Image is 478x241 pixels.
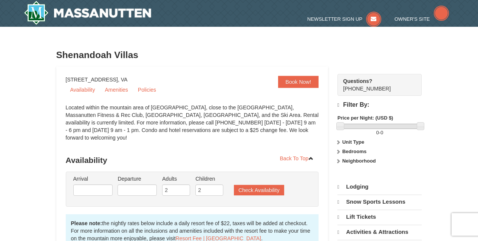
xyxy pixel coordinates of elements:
[71,220,102,226] strong: Please note:
[66,104,319,149] div: Located within the mountain area of [GEOGRAPHIC_DATA], close to the [GEOGRAPHIC_DATA], Massanutte...
[66,84,100,95] a: Availability
[56,48,422,63] h3: Shenandoah Villas
[337,210,422,224] a: Lift Tickets
[24,1,152,25] img: Massanutten Resort Logo
[307,16,362,22] span: Newsletter Sign Up
[118,175,157,183] label: Departure
[342,139,364,145] strong: Unit Type
[234,185,284,195] button: Check Availability
[133,84,161,95] a: Policies
[73,175,113,183] label: Arrival
[337,225,422,239] a: Activities & Attractions
[307,16,381,22] a: Newsletter Sign Up
[342,158,376,164] strong: Neighborhood
[337,129,422,137] label: -
[337,180,422,194] a: Lodging
[343,77,408,92] span: [PHONE_NUMBER]
[337,101,422,109] h4: Filter By:
[376,130,379,135] span: 0
[394,16,430,22] span: Owner's Site
[195,175,223,183] label: Children
[275,153,319,164] a: Back To Top
[24,1,152,25] a: Massanutten Resort
[337,195,422,209] a: Snow Sports Lessons
[278,76,319,88] a: Book Now!
[342,149,367,154] strong: Bedrooms
[100,84,132,95] a: Amenities
[343,78,372,84] strong: Questions?
[381,130,383,135] span: 0
[66,153,319,168] h3: Availability
[337,115,393,121] strong: Price per Night: (USD $)
[394,16,449,22] a: Owner's Site
[162,175,190,183] label: Adults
